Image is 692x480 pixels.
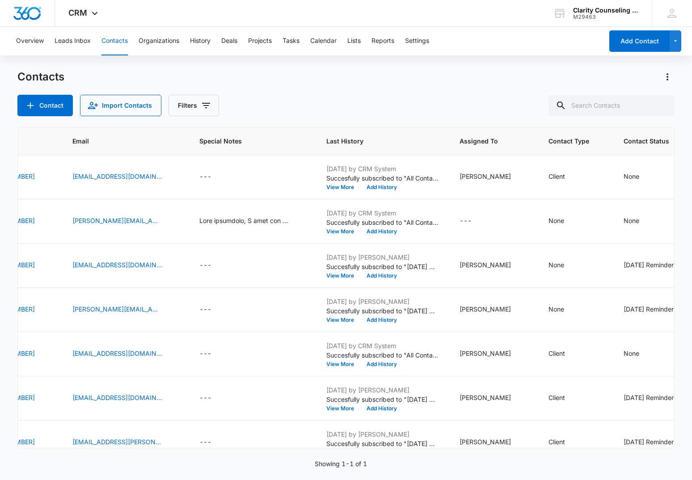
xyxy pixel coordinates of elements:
div: Client [549,393,565,402]
div: Assigned To - Alyssa Martin - Select to Edit Field [460,172,527,182]
div: Special Notes - - Select to Edit Field [199,260,228,271]
button: Add Contact [609,30,670,52]
div: Special Notes - Good afternoon, I hope you re doing well! My name is Jason Cleven, and I m curren... [199,216,305,227]
button: Calendar [310,27,337,55]
div: None [549,260,564,269]
p: Succesfully subscribed to "[DATE] Reminder". [326,306,438,316]
div: Email - cleven.jason@Gmail.com - Select to Edit Field [72,216,178,227]
p: [DATE] by CRM System [326,164,438,173]
div: account id [573,14,638,20]
div: [PERSON_NAME] [460,393,511,402]
div: Contact Type - None - Select to Edit Field [549,260,580,271]
div: Special Notes - - Select to Edit Field [199,172,228,182]
a: [EMAIL_ADDRESS][DOMAIN_NAME] [72,172,162,181]
div: Assigned To - Alyssa Martin - Select to Edit Field [460,393,527,404]
div: --- [199,304,211,315]
div: Email - ydlcruz12@gmail.com - Select to Edit Field [72,260,178,271]
p: [DATE] by [PERSON_NAME] [326,429,438,439]
div: --- [199,172,211,182]
p: [DATE] by [PERSON_NAME] [326,253,438,262]
p: Succesfully subscribed to "All Contacts". [326,218,438,227]
div: Special Notes - - Select to Edit Field [199,437,228,448]
div: Contact Type - None - Select to Edit Field [549,216,580,227]
p: Succesfully subscribed to "All Contacts". [326,350,438,360]
div: Assigned To - Morgan DiGirolamo - Select to Edit Field [460,260,527,271]
button: Organizations [139,27,179,55]
div: [PERSON_NAME] [460,172,511,181]
div: Assigned To - Alyssa Martin - Select to Edit Field [460,349,527,359]
button: View More [326,273,360,278]
div: None [549,304,564,314]
button: Contacts [101,27,128,55]
span: Contact Type [549,136,589,146]
p: Succesfully subscribed to "[DATE] Reminder". [326,439,438,448]
div: --- [460,216,472,227]
p: [DATE] by [PERSON_NAME] [326,297,438,306]
div: Client [549,172,565,181]
button: View More [326,406,360,411]
div: Lore ipsumdolo, S amet con ad elits doei! Te inci ut Labor Etdolo, mag A e adminimve q nostrude u... [199,216,289,225]
button: View More [326,317,360,323]
button: Settings [405,27,429,55]
a: [EMAIL_ADDRESS][DOMAIN_NAME] [72,260,162,269]
input: Search Contacts [549,95,675,116]
button: History [190,27,211,55]
button: Actions [660,70,675,84]
button: Lists [347,27,361,55]
span: Last History [326,136,425,146]
button: Tasks [283,27,300,55]
button: Add History [360,362,403,367]
div: [PERSON_NAME] [460,304,511,314]
div: Contact Type - None - Select to Edit Field [549,304,580,315]
div: Email - clayrosales@gmail.com - Select to Edit Field [72,393,178,404]
p: [DATE] by CRM System [326,208,438,218]
div: Contact Type - Client - Select to Edit Field [549,172,581,182]
h1: Contacts [17,70,64,84]
button: Deals [221,27,237,55]
div: account name [573,7,638,14]
button: Add History [360,185,403,190]
button: Overview [16,27,44,55]
div: Contact Type - Client - Select to Edit Field [549,437,581,448]
a: [PERSON_NAME][EMAIL_ADDRESS][PERSON_NAME][DOMAIN_NAME] [72,216,162,225]
span: Special Notes [199,136,292,146]
div: Contact Type - Client - Select to Edit Field [549,349,581,359]
p: [DATE] by [PERSON_NAME] [326,385,438,395]
p: [DATE] by CRM System [326,341,438,350]
div: Client [549,437,565,446]
div: --- [199,260,211,271]
button: Add History [360,273,403,278]
span: Email [72,136,165,146]
div: Contact Type - Client - Select to Edit Field [549,393,581,404]
div: Email - amber.c.paige@gmail.com - Select to Edit Field [72,437,178,448]
div: [PERSON_NAME] [460,260,511,269]
button: View More [326,229,360,234]
div: Assigned To - - Select to Edit Field [460,216,488,227]
button: Add Contact [17,95,73,116]
div: Assigned To - Alyssa Martin - Select to Edit Field [460,437,527,448]
div: Email - morgan.mcabee@yahoo.com - Select to Edit Field [72,304,178,315]
a: [EMAIL_ADDRESS][DOMAIN_NAME] [72,349,162,358]
button: Leads Inbox [55,27,91,55]
button: View More [326,185,360,190]
p: Succesfully subscribed to "[DATE] Reminder". [326,395,438,404]
div: [PERSON_NAME] [460,349,511,358]
div: --- [199,437,211,448]
div: --- [199,349,211,359]
button: Import Contacts [80,95,161,116]
a: [PERSON_NAME][EMAIL_ADDRESS][PERSON_NAME][DOMAIN_NAME] [72,304,162,314]
button: Filters [169,95,219,116]
span: Assigned To [460,136,514,146]
button: Projects [248,27,272,55]
div: Contact Status - None - Select to Edit Field [624,349,655,359]
div: Special Notes - - Select to Edit Field [199,349,228,359]
div: Email - aubrie.marella@gmail.com - Select to Edit Field [72,172,178,182]
div: Client [549,349,565,358]
p: Succesfully subscribed to "[DATE] Reminder". [326,262,438,271]
button: Add History [360,406,403,411]
div: None [624,349,639,358]
div: Email - carterjasmine216@gmail.com - Select to Edit Field [72,349,178,359]
div: Contact Status - None - Select to Edit Field [624,216,655,227]
span: CRM [68,8,87,17]
button: Add History [360,229,403,234]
